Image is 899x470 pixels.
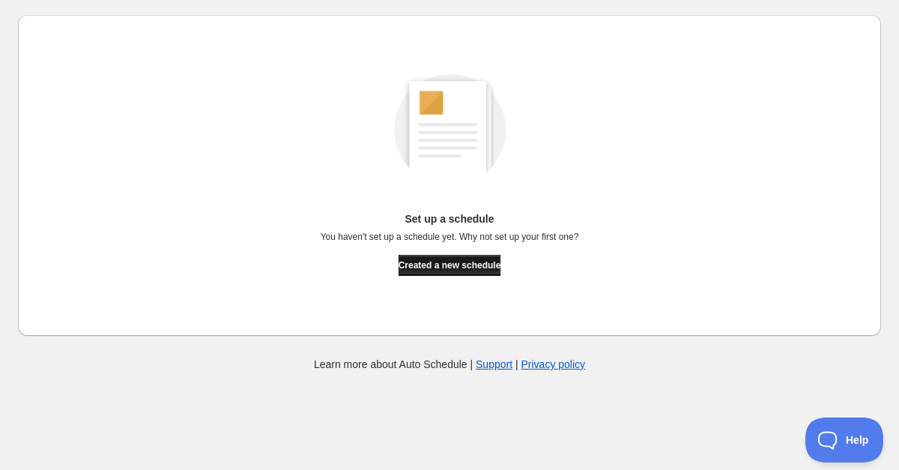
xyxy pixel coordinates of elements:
[399,259,501,271] span: Created a new schedule
[399,255,501,276] button: Created a new schedule
[321,211,579,226] p: Set up a schedule
[805,418,884,463] iframe: Toggle Customer Support
[314,357,585,372] p: Learn more about Auto Schedule | |
[476,358,512,370] a: Support
[321,231,579,243] p: You haven't set up a schedule yet. Why not set up your first one?
[521,358,586,370] a: Privacy policy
